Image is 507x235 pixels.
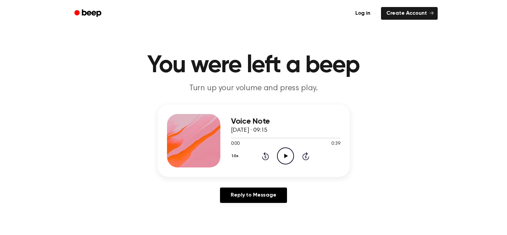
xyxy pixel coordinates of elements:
h3: Voice Note [231,117,340,126]
a: Log in [349,6,377,21]
a: Reply to Message [220,188,287,203]
button: 1.0x [231,150,241,162]
a: Beep [70,7,107,20]
span: 0:00 [231,140,240,147]
span: [DATE] · 09:15 [231,127,268,133]
h1: You were left a beep [83,53,424,78]
a: Create Account [381,7,438,20]
span: 0:39 [331,140,340,147]
p: Turn up your volume and press play. [126,83,382,94]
